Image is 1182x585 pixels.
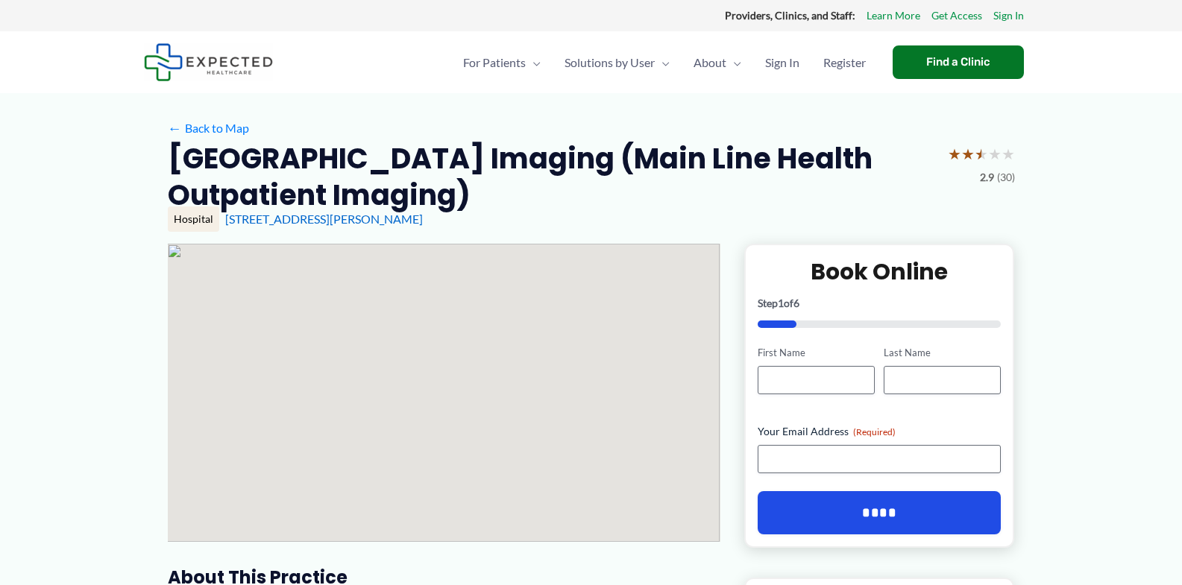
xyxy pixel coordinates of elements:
[993,6,1024,25] a: Sign In
[758,298,1002,309] p: Step of
[884,346,1001,360] label: Last Name
[168,206,219,232] div: Hospital
[753,37,811,89] a: Sign In
[867,6,920,25] a: Learn More
[778,297,784,309] span: 1
[463,37,526,89] span: For Patients
[793,297,799,309] span: 6
[1002,140,1015,168] span: ★
[168,117,249,139] a: ←Back to Map
[565,37,655,89] span: Solutions by User
[655,37,670,89] span: Menu Toggle
[694,37,726,89] span: About
[811,37,878,89] a: Register
[823,37,866,89] span: Register
[758,346,875,360] label: First Name
[975,140,988,168] span: ★
[961,140,975,168] span: ★
[931,6,982,25] a: Get Access
[758,257,1002,286] h2: Book Online
[988,140,1002,168] span: ★
[682,37,753,89] a: AboutMenu Toggle
[893,45,1024,79] a: Find a Clinic
[725,9,855,22] strong: Providers, Clinics, and Staff:
[526,37,541,89] span: Menu Toggle
[168,121,182,135] span: ←
[853,426,896,437] span: (Required)
[948,140,961,168] span: ★
[451,37,878,89] nav: Primary Site Navigation
[144,43,273,81] img: Expected Healthcare Logo - side, dark font, small
[726,37,741,89] span: Menu Toggle
[451,37,553,89] a: For PatientsMenu Toggle
[553,37,682,89] a: Solutions by UserMenu Toggle
[997,168,1015,187] span: (30)
[225,212,423,226] a: [STREET_ADDRESS][PERSON_NAME]
[168,140,936,214] h2: [GEOGRAPHIC_DATA] Imaging (Main Line Health Outpatient Imaging)
[758,424,1002,439] label: Your Email Address
[765,37,799,89] span: Sign In
[980,168,994,187] span: 2.9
